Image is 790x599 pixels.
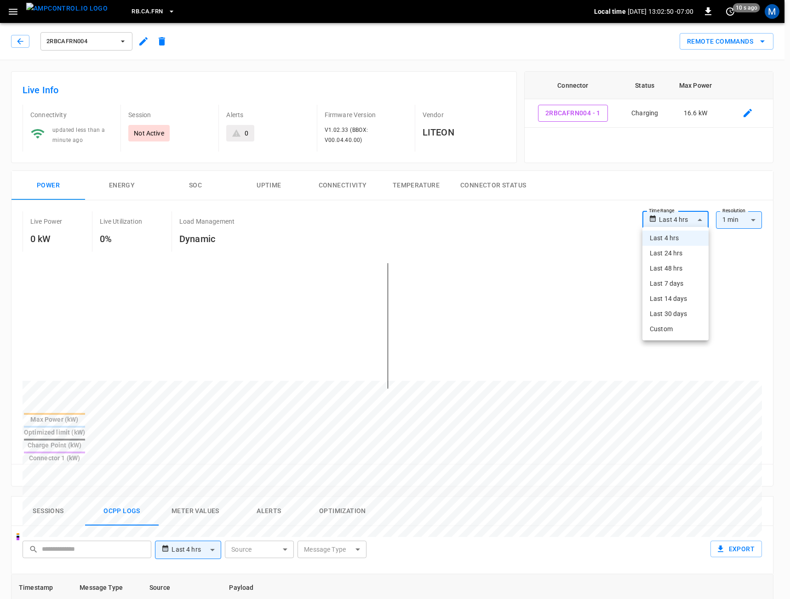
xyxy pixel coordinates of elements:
[642,291,709,306] li: Last 14 days
[642,276,709,291] li: Last 7 days
[642,261,709,276] li: Last 48 hrs
[642,322,709,337] li: Custom
[642,246,709,261] li: Last 24 hrs
[642,231,709,246] li: Last 4 hrs
[642,306,709,322] li: Last 30 days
